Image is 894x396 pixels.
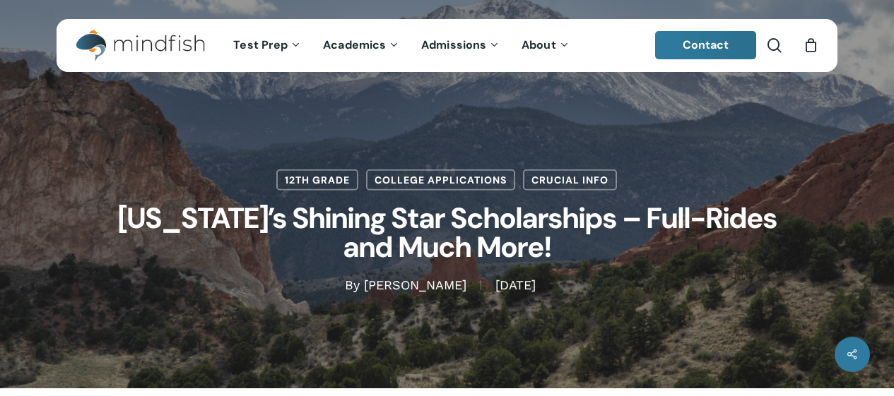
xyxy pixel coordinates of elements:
a: [PERSON_NAME] [364,277,466,292]
span: Academics [323,37,386,52]
span: By [345,280,360,289]
nav: Main Menu [223,19,580,72]
header: Main Menu [57,19,837,72]
span: Admissions [421,37,486,52]
span: Contact [683,37,729,52]
span: Test Prep [233,37,288,52]
a: 12th Grade [276,169,358,191]
a: Crucial Info [523,169,617,191]
a: College Applications [366,169,515,191]
span: About [522,37,556,52]
h1: [US_STATE]’s Shining Star Scholarships – Full-Rides and Much More! [94,191,801,277]
a: About [511,40,581,52]
a: Cart [803,37,818,53]
a: Contact [655,31,757,59]
span: [DATE] [481,280,550,289]
a: Academics [312,40,411,52]
a: Admissions [411,40,511,52]
a: Test Prep [223,40,312,52]
iframe: Chatbot [574,292,874,376]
